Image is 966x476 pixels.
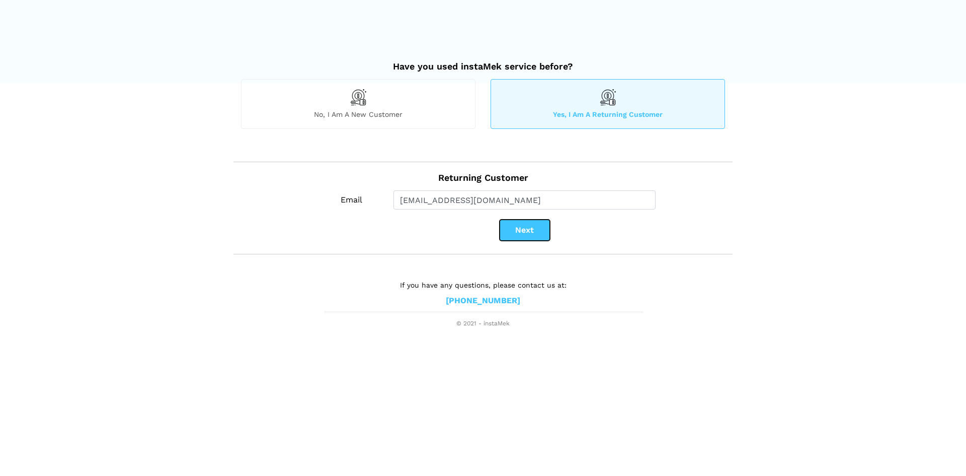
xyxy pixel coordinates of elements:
p: If you have any questions, please contact us at: [325,280,641,291]
span: © 2021 - instaMek [325,320,641,328]
h2: Have you used instaMek service before? [241,51,725,72]
h2: Returning Customer [241,162,725,183]
label: Email [324,190,378,210]
span: Yes, I am a returning customer [491,110,725,119]
a: [PHONE_NUMBER] [446,296,520,306]
span: No, I am a new customer [242,110,475,119]
button: Next [500,220,550,241]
